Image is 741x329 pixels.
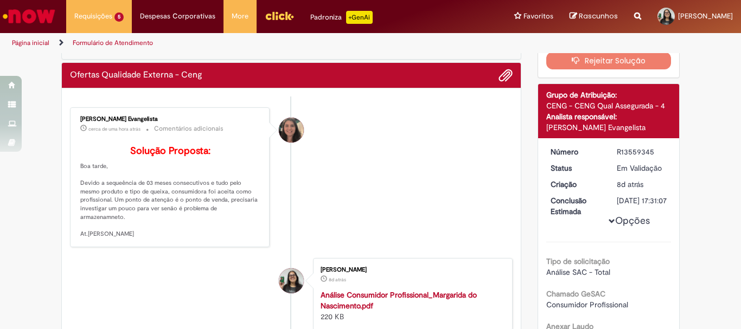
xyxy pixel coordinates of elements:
[570,11,618,22] a: Rascunhos
[678,11,733,21] span: [PERSON_NAME]
[73,38,153,47] a: Formulário de Atendimento
[88,126,140,132] time: 01/10/2025 13:27:08
[546,300,628,309] span: Consumidor Profissional
[154,124,223,133] small: Comentários adicionais
[279,268,304,293] div: Fernanda Hamada Pereira
[617,179,643,189] time: 23/09/2025 14:31:04
[1,5,57,27] img: ServiceNow
[617,179,667,190] div: 23/09/2025 14:31:04
[12,38,49,47] a: Página inicial
[617,163,667,173] div: Em Validação
[346,11,373,24] p: +GenAi
[546,122,672,133] div: [PERSON_NAME] Evangelista
[74,11,112,22] span: Requisições
[499,68,513,82] button: Adicionar anexos
[542,146,609,157] dt: Número
[542,163,609,173] dt: Status
[546,256,610,266] b: Tipo de solicitação
[114,12,124,22] span: 5
[70,70,202,80] h2: Ofertas Qualidade Externa - Ceng Histórico de tíquete
[329,276,346,283] span: 8d atrás
[8,33,486,53] ul: Trilhas de página
[542,195,609,217] dt: Conclusão Estimada
[523,11,553,22] span: Favoritos
[279,118,304,143] div: Pollyane De Souza Ramos Evangelista
[265,8,294,24] img: click_logo_yellow_360x200.png
[546,267,610,277] span: Análise SAC - Total
[321,289,501,322] div: 220 KB
[542,179,609,190] dt: Criação
[232,11,248,22] span: More
[617,195,667,206] div: [DATE] 17:31:07
[546,289,605,299] b: Chamado GeSAC
[140,11,215,22] span: Despesas Corporativas
[546,52,672,69] button: Rejeitar Solução
[80,116,261,122] div: [PERSON_NAME] Evangelista
[546,89,672,100] div: Grupo de Atribuição:
[546,111,672,122] div: Analista responsável:
[80,146,261,238] p: Boa tarde, Devido a sequeência de 03 meses consecutivos e tudo pelo mesmo produto e tipo de queix...
[617,146,667,157] div: R13559345
[579,11,618,21] span: Rascunhos
[321,290,477,311] a: Análise Consumidor Profissional_Margarida do Nascimento.pdf
[310,11,373,24] div: Padroniza
[617,179,643,189] span: 8d atrás
[88,126,140,132] span: cerca de uma hora atrás
[546,100,672,111] div: CENG - CENG Qual Assegurada - 4
[321,267,501,273] div: [PERSON_NAME]
[130,145,210,157] b: Solução Proposta:
[329,276,346,283] time: 23/09/2025 14:29:40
